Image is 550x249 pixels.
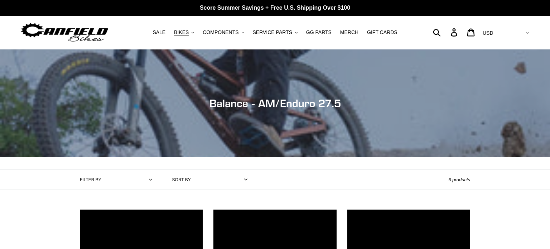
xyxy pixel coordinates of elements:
span: GG PARTS [306,29,332,35]
span: Balance - AM/Enduro 27.5 [209,97,341,110]
span: COMPONENTS [203,29,238,35]
button: SERVICE PARTS [249,28,301,37]
span: BIKES [174,29,189,35]
a: GIFT CARDS [363,28,401,37]
a: MERCH [337,28,362,37]
img: Canfield Bikes [20,21,109,44]
span: MERCH [340,29,358,35]
a: GG PARTS [303,28,335,37]
button: BIKES [170,28,198,37]
label: Filter by [80,177,101,183]
button: COMPONENTS [199,28,247,37]
span: SALE [153,29,165,35]
input: Search [437,24,455,40]
a: SALE [149,28,169,37]
span: GIFT CARDS [367,29,397,35]
span: SERVICE PARTS [252,29,292,35]
label: Sort by [172,177,191,183]
span: 6 products [448,177,470,182]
